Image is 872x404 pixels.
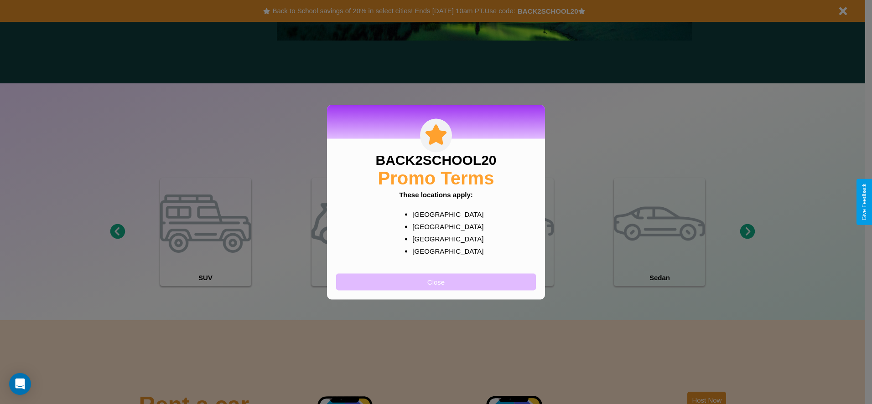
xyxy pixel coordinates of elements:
[375,152,496,168] h3: BACK2SCHOOL20
[378,168,494,188] h2: Promo Terms
[412,220,478,232] p: [GEOGRAPHIC_DATA]
[336,273,536,290] button: Close
[412,245,478,257] p: [GEOGRAPHIC_DATA]
[412,208,478,220] p: [GEOGRAPHIC_DATA]
[412,232,478,245] p: [GEOGRAPHIC_DATA]
[861,184,867,220] div: Give Feedback
[399,190,473,198] b: These locations apply:
[9,373,31,395] div: Open Intercom Messenger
